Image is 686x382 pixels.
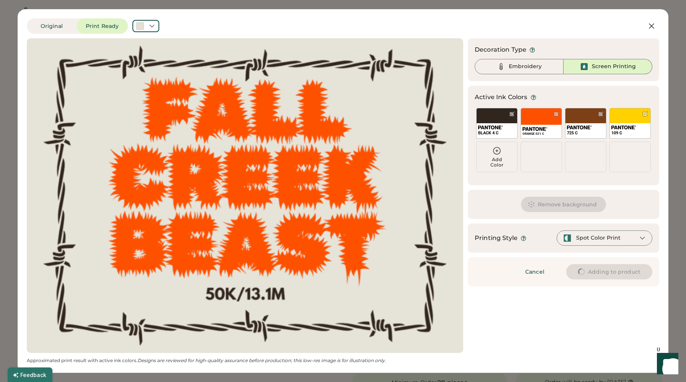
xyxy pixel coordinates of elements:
[475,45,526,54] div: Decoration Type
[523,132,560,136] div: ORANGE 021 C
[477,157,517,168] div: Add Color
[478,126,503,129] img: 1024px-Pantone_logo.svg.png
[563,234,572,242] img: spot-color-green.svg
[576,234,621,242] div: Spot Color Print
[509,63,542,70] div: Embroidery
[475,93,528,102] div: Active Ink Colors
[497,62,506,71] img: Thread%20-%20Unselected.svg
[566,264,652,279] button: Adding to product
[27,358,463,364] div: Approximated print result with active ink colors.
[27,18,77,34] button: Original
[521,197,606,212] button: Remove background
[475,233,518,243] div: Printing Style
[611,130,649,136] div: 109 C
[567,130,604,136] div: 725 C
[611,126,636,129] img: 1024px-Pantone_logo.svg.png
[567,126,592,129] img: 1024px-Pantone_logo.svg.png
[580,62,589,71] img: Ink%20-%20Selected.svg
[137,358,386,363] em: Designs are reviewed for high-quality assurance before production; this low-res image is for illu...
[523,127,547,131] img: 1024px-Pantone_logo.svg.png
[508,264,562,279] button: Cancel
[77,18,128,34] button: Print Ready
[592,63,636,70] div: Screen Printing
[478,130,516,136] div: BLACK 4 C
[650,348,683,380] iframe: Front Chat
